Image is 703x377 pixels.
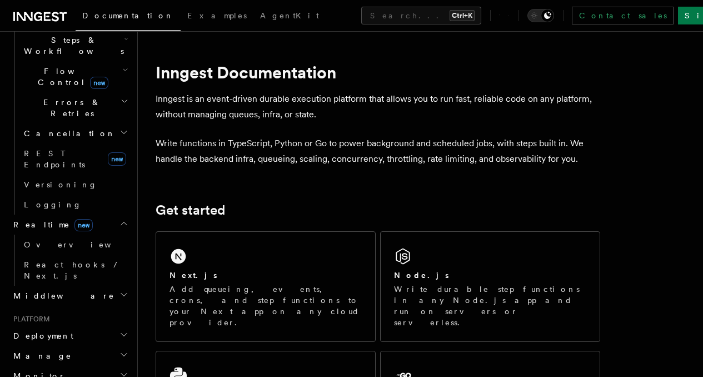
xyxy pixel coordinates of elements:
span: new [90,77,108,89]
span: Logging [24,200,82,209]
a: Contact sales [572,7,674,24]
button: Cancellation [19,123,131,143]
button: Realtimenew [9,215,131,235]
button: Flow Controlnew [19,61,131,92]
div: Realtimenew [9,235,131,286]
span: Errors & Retries [19,97,121,119]
span: Deployment [9,330,73,341]
button: Errors & Retries [19,92,131,123]
a: Logging [19,195,131,215]
h1: Inngest Documentation [156,62,600,82]
a: AgentKit [253,3,326,30]
a: Overview [19,235,131,255]
button: Toggle dark mode [527,9,554,22]
span: new [108,152,126,166]
button: Manage [9,346,131,366]
p: Write durable step functions in any Node.js app and run on servers or serverless. [394,284,586,328]
button: Deployment [9,326,131,346]
button: Middleware [9,286,131,306]
span: Manage [9,350,72,361]
span: REST Endpoints [24,149,85,169]
span: React hooks / Next.js [24,260,122,280]
p: Write functions in TypeScript, Python or Go to power background and scheduled jobs, with steps bu... [156,136,600,167]
span: Flow Control [19,66,122,88]
span: new [74,219,93,231]
span: Versioning [24,180,97,189]
button: Steps & Workflows [19,30,131,61]
button: Search...Ctrl+K [361,7,481,24]
p: Inngest is an event-driven durable execution platform that allows you to run fast, reliable code ... [156,91,600,122]
h2: Next.js [169,270,217,281]
a: Get started [156,202,225,218]
a: REST Endpointsnew [19,143,131,175]
a: React hooks / Next.js [19,255,131,286]
a: Examples [181,3,253,30]
a: Node.jsWrite durable step functions in any Node.js app and run on servers or serverless. [380,231,600,342]
h2: Node.js [394,270,449,281]
span: Documentation [82,11,174,20]
div: Inngest Functions [9,10,131,215]
span: Steps & Workflows [19,34,124,57]
a: Versioning [19,175,131,195]
a: Documentation [76,3,181,31]
span: Middleware [9,290,114,301]
p: Add queueing, events, crons, and step functions to your Next app on any cloud provider. [169,284,362,328]
span: AgentKit [260,11,319,20]
span: Realtime [9,219,93,230]
span: Examples [187,11,247,20]
span: Platform [9,315,50,324]
span: Overview [24,240,138,249]
span: Cancellation [19,128,116,139]
kbd: Ctrl+K [450,10,475,21]
a: Next.jsAdd queueing, events, crons, and step functions to your Next app on any cloud provider. [156,231,376,342]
